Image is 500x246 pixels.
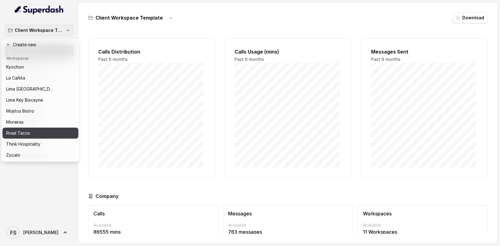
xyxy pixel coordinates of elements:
[1,38,80,162] div: Client Workspace Template
[6,118,24,126] p: Moreiras
[6,140,40,148] p: Think Hospitality
[6,74,25,82] p: La Cañita
[6,63,24,71] p: Kyochon
[2,53,78,63] header: Workspaces
[15,27,64,34] p: Client Workspace Template
[6,96,43,104] p: Lima Key Biscayne
[6,151,20,159] p: Zocalo
[5,25,73,36] button: Client Workspace Template
[6,107,34,115] p: Mojitos Bistro
[2,39,78,50] button: Create new
[6,129,30,137] p: Rreal Tacos
[6,85,55,93] p: Lima [GEOGRAPHIC_DATA]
